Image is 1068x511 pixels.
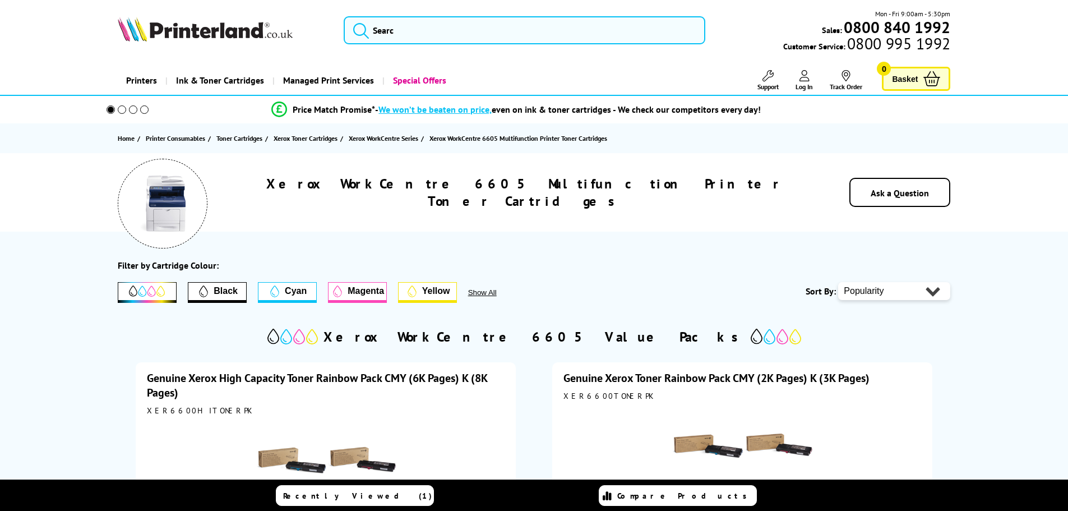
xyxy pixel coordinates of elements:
[91,100,942,119] li: modal_Promise
[274,132,337,144] span: Xerox Toner Cartridges
[844,17,950,38] b: 0800 840 1992
[845,38,950,49] span: 0800 995 1992
[323,328,745,346] h2: Xerox WorkCentre 6605 Value Packs
[328,282,387,303] button: Magenta
[118,260,219,271] div: Filter by Cartridge Colour:
[429,134,607,142] span: Xerox WorkCentre 6605 Multifunction Printer Toner Cartridges
[258,282,317,303] button: Cyan
[468,288,527,297] button: Show All
[176,66,264,95] span: Ink & Toner Cartridges
[135,176,191,232] img: Xerox WorkCentre 6605 Multifunction Printer Toner Cartridges
[293,104,375,115] span: Price Match Promise*
[892,71,918,86] span: Basket
[118,66,165,95] a: Printers
[378,104,492,115] span: We won’t be beaten on price,
[563,391,921,401] div: XER6600TONERPK
[274,132,340,144] a: Xerox Toner Cartridges
[118,17,330,44] a: Printerland Logo
[147,371,487,400] a: Genuine Xerox High Capacity Toner Rainbow Pack CMY (6K Pages) K (8K Pages)
[344,16,705,44] input: Searc
[349,132,421,144] a: Xerox WorkCentre Series
[422,286,450,296] span: Yellow
[165,66,272,95] a: Ink & Toner Cartridges
[382,66,455,95] a: Special Offers
[398,282,457,303] button: Yellow
[563,371,870,385] a: Genuine Xerox Toner Rainbow Pack CMY (2K Pages) K (3K Pages)
[830,70,862,91] a: Track Order
[147,406,505,416] div: XER6600HITONERPK
[216,132,265,144] a: Toner Cartridges
[146,132,205,144] span: Printer Consumables
[375,104,761,115] div: - even on ink & toner cartridges - We check our competitors every day!
[871,187,929,199] a: Ask a Question
[272,66,382,95] a: Managed Print Services
[285,286,307,296] span: Cyan
[757,82,779,91] span: Support
[599,485,757,506] a: Compare Products
[757,70,779,91] a: Support
[118,132,137,144] a: Home
[283,491,432,501] span: Recently Viewed (1)
[241,175,808,210] h1: Xerox WorkCentre 6605 Multifunction Printer Toner Cartridges
[877,62,891,76] span: 0
[216,132,262,144] span: Toner Cartridges
[188,282,247,303] button: Filter by Black
[796,70,813,91] a: Log In
[783,38,950,52] span: Customer Service:
[276,485,434,506] a: Recently Viewed (1)
[214,286,238,296] span: Black
[842,22,950,33] a: 0800 840 1992
[349,132,418,144] span: Xerox WorkCentre Series
[822,25,842,35] span: Sales:
[796,82,813,91] span: Log In
[875,8,950,19] span: Mon - Fri 9:00am - 5:30pm
[348,286,384,296] span: Magenta
[617,491,753,501] span: Compare Products
[806,286,836,297] span: Sort By:
[118,17,293,42] img: Printerland Logo
[146,132,208,144] a: Printer Consumables
[882,67,950,91] a: Basket 0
